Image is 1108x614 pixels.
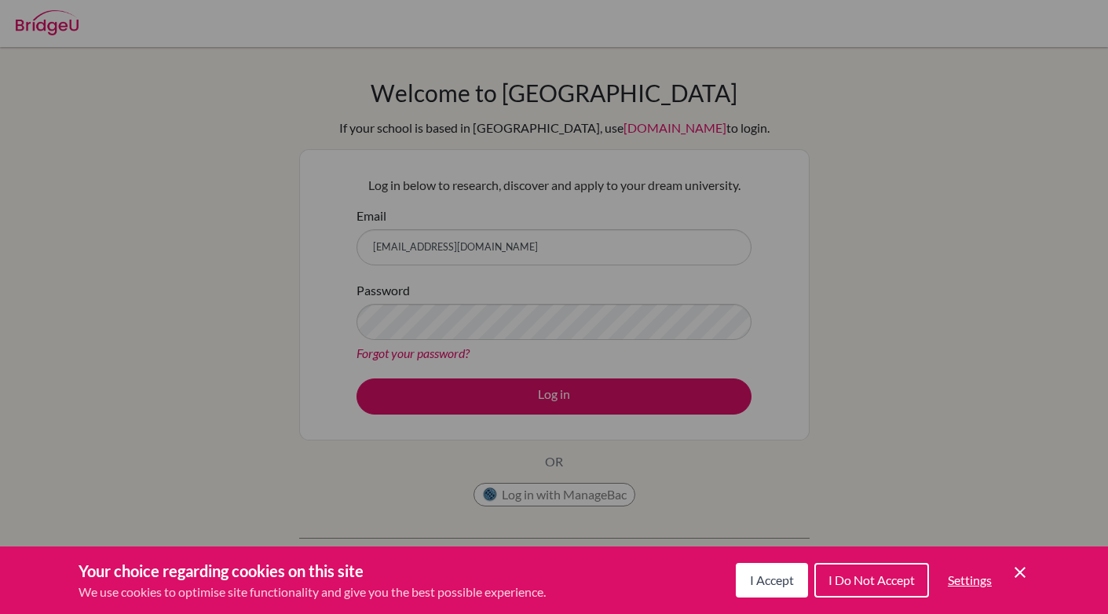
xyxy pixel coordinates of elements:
button: I Do Not Accept [814,563,929,598]
button: Save and close [1011,563,1029,582]
span: I Accept [750,572,794,587]
button: I Accept [736,563,808,598]
span: I Do Not Accept [828,572,915,587]
p: We use cookies to optimise site functionality and give you the best possible experience. [79,583,546,601]
span: Settings [948,572,992,587]
button: Settings [935,565,1004,596]
h3: Your choice regarding cookies on this site [79,559,546,583]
